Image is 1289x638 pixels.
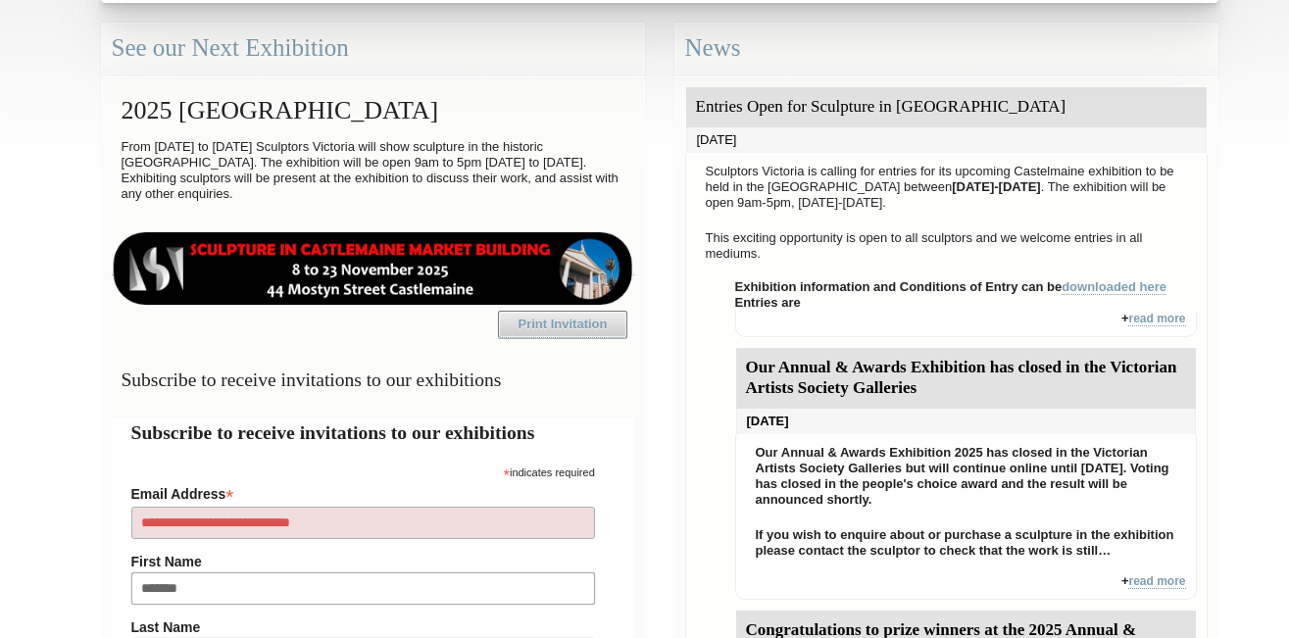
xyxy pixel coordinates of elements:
[112,134,634,207] p: From [DATE] to [DATE] Sculptors Victoria will show sculpture in the historic [GEOGRAPHIC_DATA]. T...
[674,23,1218,74] div: News
[101,23,645,74] div: See our Next Exhibition
[1128,574,1185,589] a: read more
[735,279,1167,295] strong: Exhibition information and Conditions of Entry can be
[686,127,1207,153] div: [DATE]
[498,311,627,338] a: Print Invitation
[131,418,615,447] h2: Subscribe to receive invitations to our exhibitions
[696,225,1197,267] p: This exciting opportunity is open to all sculptors and we welcome entries in all mediums.
[112,232,634,305] img: castlemaine-ldrbd25v2.png
[1128,312,1185,326] a: read more
[736,409,1196,434] div: [DATE]
[686,87,1207,127] div: Entries Open for Sculpture in [GEOGRAPHIC_DATA]
[746,440,1186,513] p: Our Annual & Awards Exhibition 2025 has closed in the Victorian Artists Society Galleries but wil...
[131,619,595,635] label: Last Name
[696,159,1197,216] p: Sculptors Victoria is calling for entries for its upcoming Castelmaine exhibition to be held in t...
[735,311,1197,337] div: +
[1062,279,1166,295] a: downloaded here
[112,361,634,399] h3: Subscribe to receive invitations to our exhibitions
[952,179,1041,194] strong: [DATE]-[DATE]
[131,462,595,480] div: indicates required
[131,480,595,504] label: Email Address
[746,522,1186,564] p: If you wish to enquire about or purchase a sculpture in the exhibition please contact the sculpto...
[131,554,595,569] label: First Name
[735,573,1197,600] div: +
[736,348,1196,409] div: Our Annual & Awards Exhibition has closed in the Victorian Artists Society Galleries
[112,86,634,134] h2: 2025 [GEOGRAPHIC_DATA]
